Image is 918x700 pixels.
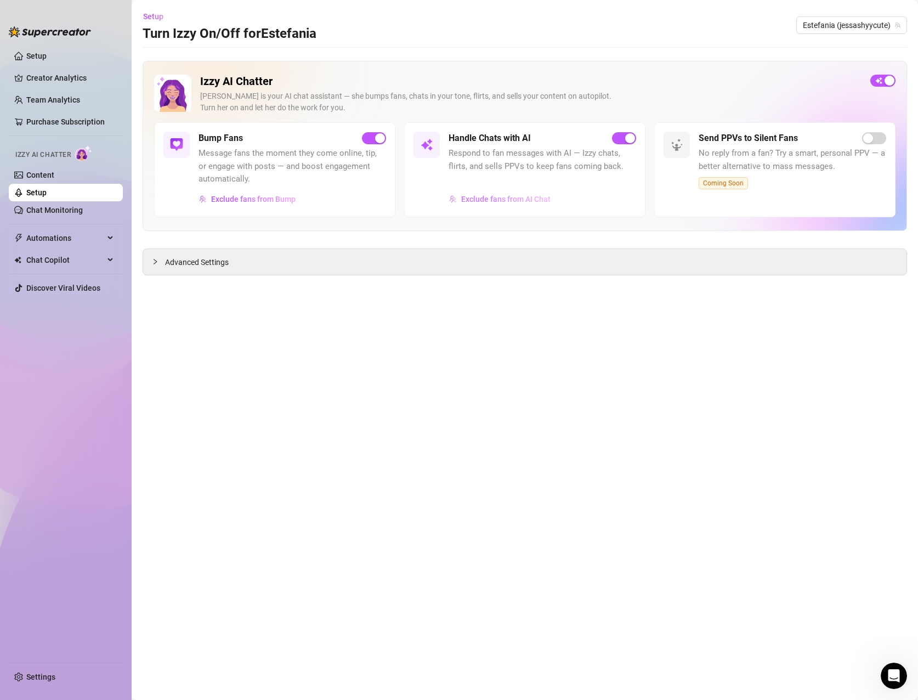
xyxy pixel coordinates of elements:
[670,138,683,151] img: svg%3e
[199,190,296,208] button: Exclude fans from Bump
[26,251,104,269] span: Chat Copilot
[211,195,296,204] span: Exclude fans from Bump
[143,12,163,21] span: Setup
[152,258,158,265] span: collapsed
[199,147,386,186] span: Message fans the moment they come online, tip, or engage with posts — and boost engagement automa...
[26,117,105,126] a: Purchase Subscription
[420,138,433,151] img: svg%3e
[881,663,907,689] iframe: Intercom live chat
[26,171,54,179] a: Content
[461,195,551,204] span: Exclude fans from AI Chat
[14,234,23,242] span: thunderbolt
[26,188,47,197] a: Setup
[200,91,862,114] div: [PERSON_NAME] is your AI chat assistant — she bumps fans, chats in your tone, flirts, and sells y...
[26,206,83,214] a: Chat Monitoring
[143,8,172,25] button: Setup
[199,195,207,203] img: svg%3e
[449,195,457,203] img: svg%3e
[26,673,55,681] a: Settings
[699,177,748,189] span: Coming Soon
[449,190,551,208] button: Exclude fans from AI Chat
[15,150,71,160] span: Izzy AI Chatter
[152,256,165,268] div: collapsed
[143,25,316,43] h3: Turn Izzy On/Off for Estefania
[699,132,798,145] h5: Send PPVs to Silent Fans
[894,22,901,29] span: team
[14,256,21,264] img: Chat Copilot
[75,145,92,161] img: AI Chatter
[449,132,531,145] h5: Handle Chats with AI
[200,75,862,88] h2: Izzy AI Chatter
[9,26,91,37] img: logo-BBDzfeDw.svg
[699,147,886,173] span: No reply from a fan? Try a smart, personal PPV — a better alternative to mass messages.
[170,138,183,151] img: svg%3e
[449,147,636,173] span: Respond to fan messages with AI — Izzy chats, flirts, and sells PPVs to keep fans coming back.
[26,95,80,104] a: Team Analytics
[199,132,243,145] h5: Bump Fans
[803,17,900,33] span: Estefania (jessashyycute)
[26,52,47,60] a: Setup
[26,284,100,292] a: Discover Viral Videos
[154,75,191,112] img: Izzy AI Chatter
[165,256,229,268] span: Advanced Settings
[26,69,114,87] a: Creator Analytics
[26,229,104,247] span: Automations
